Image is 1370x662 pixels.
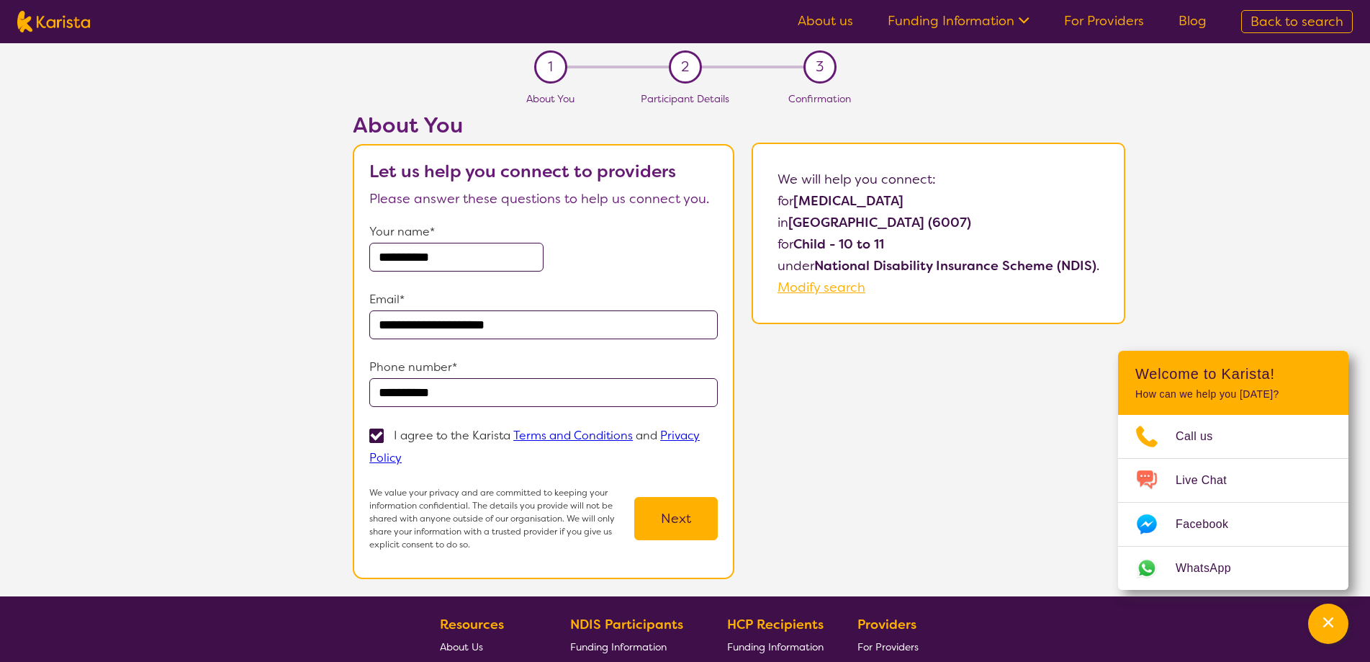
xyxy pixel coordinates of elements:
[857,635,924,658] a: For Providers
[641,92,729,105] span: Participant Details
[1250,13,1343,30] span: Back to search
[1308,604,1348,644] button: Channel Menu
[17,11,90,32] img: Karista logo
[634,497,718,540] button: Next
[888,12,1029,30] a: Funding Information
[814,257,1096,274] b: National Disability Insurance Scheme (NDIS)
[816,56,824,78] span: 3
[1179,12,1207,30] a: Blog
[570,616,683,633] b: NDIS Participants
[727,616,824,633] b: HCP Recipients
[570,635,694,658] a: Funding Information
[1135,388,1331,401] p: How can we help you [DATE]?
[369,428,700,465] p: I agree to the Karista and
[793,192,903,210] b: [MEDICAL_DATA]
[788,214,971,231] b: [GEOGRAPHIC_DATA] (6007)
[526,92,574,105] span: About You
[778,169,1099,190] p: We will help you connect:
[778,279,865,296] a: Modify search
[778,190,1099,212] p: for
[798,12,853,30] a: About us
[857,616,916,633] b: Providers
[369,160,676,183] b: Let us help you connect to providers
[369,188,718,210] p: Please answer these questions to help us connect you.
[727,635,824,658] a: Funding Information
[1135,365,1331,383] h2: Welcome to Karista!
[1241,10,1353,33] a: Back to search
[353,112,734,138] h2: About You
[857,640,919,653] span: For Providers
[570,640,667,653] span: Funding Information
[1176,558,1248,579] span: WhatsApp
[1176,514,1245,535] span: Facebook
[681,56,689,78] span: 2
[1118,415,1348,590] ul: Choose channel
[513,428,633,443] a: Terms and Conditions
[1176,426,1230,447] span: Call us
[793,236,884,253] b: Child - 10 to 11
[440,635,536,658] a: About Us
[440,640,483,653] span: About Us
[778,233,1099,255] p: for
[369,357,718,378] p: Phone number*
[778,212,1099,233] p: in
[369,289,718,310] p: Email*
[778,255,1099,277] p: under .
[369,486,634,551] p: We value your privacy and are committed to keeping your information confidential. The details you...
[1118,547,1348,590] a: Web link opens in a new tab.
[727,640,824,653] span: Funding Information
[369,221,718,243] p: Your name*
[1064,12,1144,30] a: For Providers
[1176,470,1244,491] span: Live Chat
[440,616,504,633] b: Resources
[1118,351,1348,590] div: Channel Menu
[548,56,553,78] span: 1
[788,92,851,105] span: Confirmation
